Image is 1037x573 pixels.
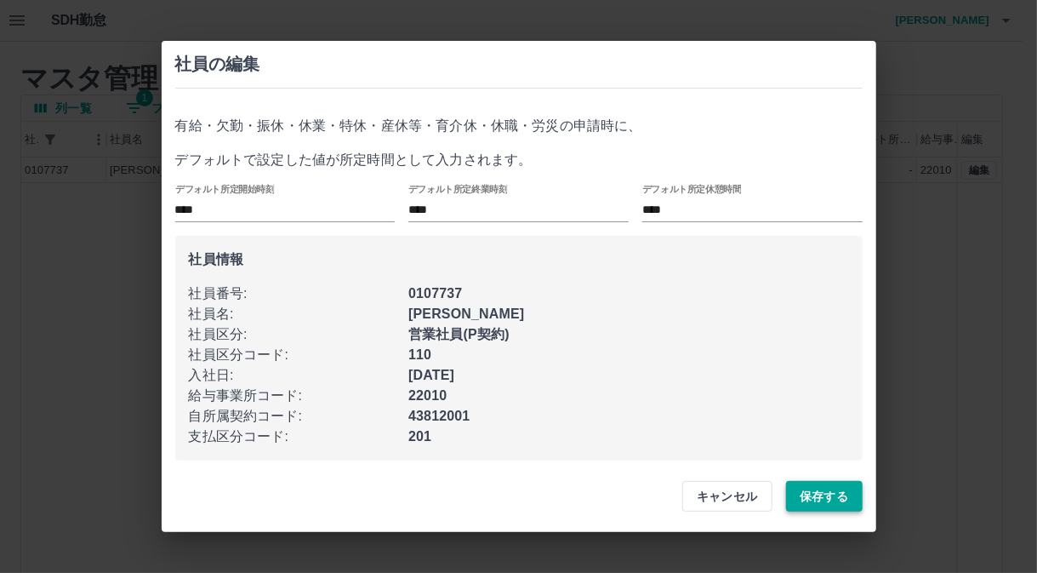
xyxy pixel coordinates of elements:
[189,304,409,324] p: 社員名 :
[642,183,742,196] label: デフォルト所定休憩時間
[189,345,409,365] p: 社員区分コード :
[408,386,848,406] p: 22010
[189,406,409,427] p: 自所属契約コード :
[189,427,409,447] p: 支払区分コード :
[189,365,409,386] p: 入社日 :
[408,284,848,304] p: 0107737
[189,284,409,304] p: 社員番号 :
[408,304,848,324] p: [PERSON_NAME]
[786,481,863,512] button: 保存する
[408,365,848,386] p: [DATE]
[175,54,863,74] h2: 社員の編集
[408,345,848,365] p: 110
[175,183,275,196] label: デフォルト所定開始時刻
[408,406,848,427] p: 43812001
[408,183,508,196] label: デフォルト所定終業時刻
[175,150,863,170] p: デフォルトで設定した値が所定時間として入力されます。
[189,249,849,270] p: 社員情報
[408,324,848,345] p: 営業社員(P契約)
[175,116,863,136] p: 有給・欠勤・振休・休業・特休・産休等・育介休・休職・労災の申請時に、
[682,481,772,512] button: キャンセル
[189,324,409,345] p: 社員区分 :
[189,386,409,406] p: 給与事業所コード :
[408,427,848,447] p: 201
